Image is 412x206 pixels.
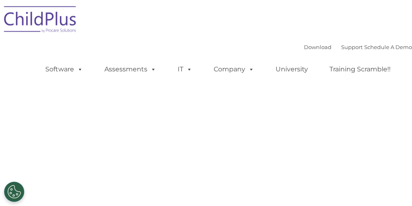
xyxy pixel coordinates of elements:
a: IT [170,61,200,77]
font: | [304,44,412,50]
a: Software [37,61,91,77]
a: University [268,61,316,77]
button: Cookies Settings [4,182,24,202]
a: Schedule A Demo [364,44,412,50]
a: Training Scramble!! [321,61,399,77]
a: Download [304,44,331,50]
a: Company [206,61,262,77]
a: Assessments [96,61,164,77]
a: Support [341,44,363,50]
